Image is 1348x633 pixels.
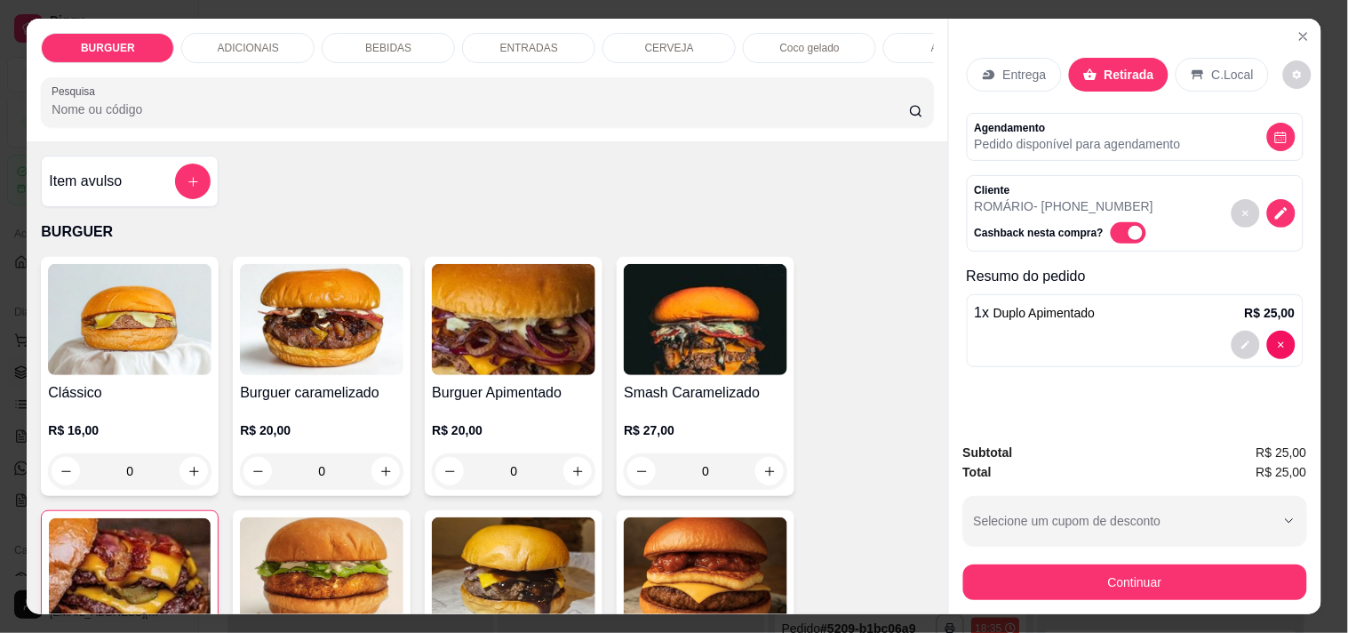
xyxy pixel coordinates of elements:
[218,41,279,55] p: ADICIONAIS
[1111,222,1153,244] label: Automatic updates
[52,457,80,485] button: decrease-product-quantity
[624,264,787,375] img: product-image
[240,382,403,404] h4: Burguer caramelizado
[179,457,208,485] button: increase-product-quantity
[993,306,1095,320] span: Duplo Apimentado
[624,517,787,629] img: product-image
[48,421,211,439] p: R$ 16,00
[432,264,595,375] img: product-image
[48,382,211,404] h4: Clássico
[432,382,595,404] h4: Burguer Apimentado
[240,517,403,629] img: product-image
[963,496,1307,546] button: Selecione um cupom de desconto
[1283,60,1312,89] button: decrease-product-quantity
[931,41,969,55] p: Abacaxi
[500,41,558,55] p: ENTRADAS
[435,457,464,485] button: decrease-product-quantity
[1232,199,1260,228] button: decrease-product-quantity
[645,41,694,55] p: CERVEJA
[963,565,1307,600] button: Continuar
[240,264,403,375] img: product-image
[624,382,787,404] h4: Smash Caramelizado
[1256,462,1307,482] span: R$ 25,00
[432,517,595,629] img: product-image
[48,264,211,375] img: product-image
[963,465,992,479] strong: Total
[975,302,1096,324] p: 1 x
[432,421,595,439] p: R$ 20,00
[563,457,592,485] button: increase-product-quantity
[1232,331,1260,359] button: decrease-product-quantity
[1289,22,1318,51] button: Close
[1267,123,1296,151] button: decrease-product-quantity
[780,41,840,55] p: Coco gelado
[975,226,1104,240] p: Cashback nesta compra?
[365,41,411,55] p: BEBIDAS
[1245,304,1296,322] p: R$ 25,00
[975,183,1153,197] p: Cliente
[1267,199,1296,228] button: decrease-product-quantity
[1267,331,1296,359] button: decrease-product-quantity
[81,41,135,55] p: BURGUER
[1003,66,1047,84] p: Entrega
[240,421,403,439] p: R$ 20,00
[49,171,122,192] h4: Item avulso
[967,266,1304,287] p: Resumo do pedido
[1105,66,1154,84] p: Retirada
[1256,443,1307,462] span: R$ 25,00
[975,197,1153,215] p: ROMÁRIO - [PHONE_NUMBER]
[975,135,1181,153] p: Pedido disponível para agendamento
[755,457,784,485] button: increase-product-quantity
[624,421,787,439] p: R$ 27,00
[49,518,211,629] img: product-image
[243,457,272,485] button: decrease-product-quantity
[1212,66,1254,84] p: C.Local
[371,457,400,485] button: increase-product-quantity
[175,164,211,199] button: add-separate-item
[975,121,1181,135] p: Agendamento
[627,457,656,485] button: decrease-product-quantity
[41,221,933,243] p: BURGUER
[963,445,1013,460] strong: Subtotal
[52,100,909,118] input: Pesquisa
[52,84,101,99] label: Pesquisa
